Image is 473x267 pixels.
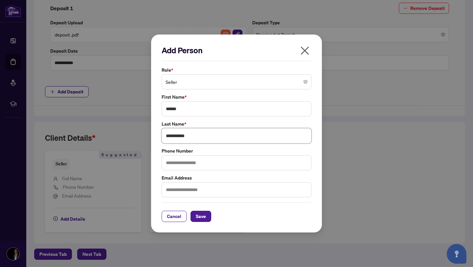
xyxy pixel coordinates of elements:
[162,174,311,182] label: Email Address
[162,66,311,74] label: Role
[300,45,310,56] span: close
[162,147,311,155] label: Phone Number
[167,211,181,222] span: Cancel
[162,45,311,56] h2: Add Person
[162,211,187,222] button: Cancel
[196,211,206,222] span: Save
[191,211,211,222] button: Save
[162,93,311,101] label: First Name
[447,244,466,264] button: Open asap
[162,120,311,128] label: Last Name
[166,76,307,88] span: Seller
[304,80,307,84] span: close-circle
